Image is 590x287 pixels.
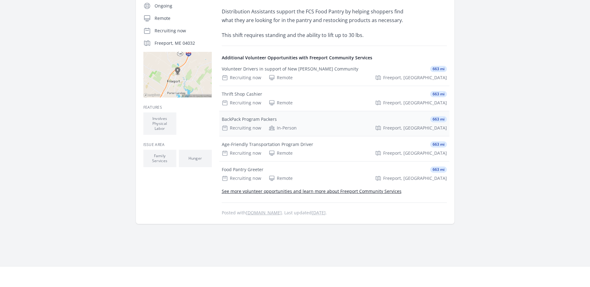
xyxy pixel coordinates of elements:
[269,75,293,81] div: Remote
[222,91,262,97] div: Thrift Shop Cashier
[430,116,447,122] span: 663 mi
[383,100,447,106] span: Freeport, [GEOGRAPHIC_DATA]
[222,66,358,72] div: Volunteer Drivers in support of New [PERSON_NAME] Community
[219,162,449,186] a: Food Pantry Greeter 663 mi Recruiting now Remote Freeport, [GEOGRAPHIC_DATA]
[219,86,449,111] a: Thrift Shop Cashier 663 mi Recruiting now Remote Freeport, [GEOGRAPHIC_DATA]
[222,100,261,106] div: Recruiting now
[269,125,297,131] div: In-Person
[155,28,212,34] p: Recruiting now
[430,141,447,148] span: 663 mi
[222,150,261,156] div: Recruiting now
[143,112,176,135] li: Involves Physical Labor
[222,125,261,131] div: Recruiting now
[155,3,212,9] p: Ongoing
[222,31,404,39] p: This shift requires standing and the ability to lift up to 30 lbs.
[269,175,293,181] div: Remote
[143,52,212,98] img: Map
[383,75,447,81] span: Freeport, [GEOGRAPHIC_DATA]
[219,111,449,136] a: BackPack Program Packers 663 mi Recruiting now In-Person Freeport, [GEOGRAPHIC_DATA]
[143,105,212,110] h3: Features
[246,210,282,216] a: [DOMAIN_NAME]
[143,150,176,167] li: Family Services
[222,55,447,61] h4: Additional Volunteer Opportunities with Freeport Community Services
[219,61,449,86] a: Volunteer Drivers in support of New [PERSON_NAME] Community 663 mi Recruiting now Remote Freeport...
[269,150,293,156] div: Remote
[222,116,277,122] div: BackPack Program Packers
[222,75,261,81] div: Recruiting now
[222,175,261,181] div: Recruiting now
[222,141,313,148] div: Age-Friendly Transportation Program Driver
[222,166,263,173] div: Food Pantry Greeter
[269,100,293,106] div: Remote
[312,210,326,216] abbr: Mon, Jan 30, 2023 5:13 AM
[383,125,447,131] span: Freeport, [GEOGRAPHIC_DATA]
[219,136,449,161] a: Age-Friendly Transportation Program Driver 663 mi Recruiting now Remote Freeport, [GEOGRAPHIC_DATA]
[222,7,404,25] p: Distribution Assistants support the FCS Food Pantry by helping shoppers find what they are lookin...
[430,91,447,97] span: 663 mi
[430,66,447,72] span: 663 mi
[179,150,212,167] li: Hunger
[143,142,212,147] h3: Issue area
[222,188,402,194] a: See more volunteer opportunities and learn more about Freeport Community Services
[383,175,447,181] span: Freeport, [GEOGRAPHIC_DATA]
[383,150,447,156] span: Freeport, [GEOGRAPHIC_DATA]
[430,166,447,173] span: 663 mi
[155,40,212,46] p: Freeport, ME 04032
[155,15,212,21] p: Remote
[222,210,447,215] p: Posted with . Last updated .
